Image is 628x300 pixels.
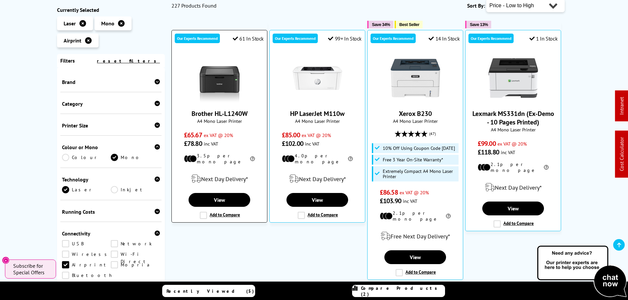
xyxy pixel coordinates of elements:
[371,34,416,43] div: Our Experts Recommend
[472,109,554,126] a: Lexmark MS331dn (Ex-Demo - 10 Pages Printed)
[62,251,111,258] a: Wireless
[403,198,417,204] span: inc VAT
[399,109,432,118] a: Xerox B230
[2,257,10,264] button: Close
[162,285,255,297] a: Recently Viewed (5)
[286,193,348,207] a: View
[62,154,111,161] a: Colour
[282,139,303,148] span: £102.00
[62,144,160,150] div: Colour or Mono
[536,245,628,299] img: Open Live Chat window
[62,240,111,247] a: USB
[429,127,436,140] span: (47)
[64,20,76,27] span: Laser
[493,220,534,228] label: Add to Compare
[184,131,202,139] span: £65.67
[352,285,445,297] a: Compare Products (2)
[302,132,331,138] span: ex VAT @ 20%
[175,34,220,43] div: Our Experts Recommend
[618,97,625,115] a: Intranet
[470,22,488,27] span: Save 13%
[391,53,440,103] img: Xerox B230
[529,35,558,42] div: 1 In Stock
[290,109,344,118] a: HP LaserJet M110w
[62,230,160,237] div: Connectivity
[489,53,538,103] img: Lexmark MS331dn (Ex-Demo - 10 Pages Printed)
[60,57,75,64] span: Filters
[111,240,160,247] a: Network
[489,97,538,104] a: Lexmark MS331dn (Ex-Demo - 10 Pages Printed)
[64,37,81,44] span: Airprint
[233,35,264,42] div: 61 In Stock
[395,21,423,28] button: Best Seller
[380,210,451,222] li: 2.1p per mono page
[367,21,393,28] button: Save 34%
[101,20,114,27] span: Mono
[111,186,160,193] a: Inkjet
[195,97,244,104] a: Brother HL-L1240W
[204,141,218,147] span: inc VAT
[469,178,557,197] div: modal_delivery
[273,34,318,43] div: Our Experts Recommend
[273,118,362,124] span: A4 Mono Laser Printer
[175,118,264,124] span: A4 Mono Laser Printer
[62,176,160,183] div: Technology
[400,189,429,196] span: ex VAT @ 20%
[189,193,250,207] a: View
[383,146,455,151] span: 10% Off Using Coupon Code [DATE]
[175,170,264,188] div: modal_delivery
[501,149,515,155] span: inc VAT
[383,169,457,179] span: Extremely Compact A4 Mono Laser Printer
[478,161,549,173] li: 2.1p per mono page
[62,122,160,129] div: Printer Size
[361,285,445,297] span: Compare Products (2)
[328,35,362,42] div: 99+ In Stock
[97,58,160,64] a: reset filters
[273,170,362,188] div: modal_delivery
[62,208,160,215] div: Running Costs
[384,250,446,264] a: View
[371,118,460,124] span: A4 Mono Laser Printer
[166,288,254,294] span: Recently Viewed (5)
[298,212,338,219] label: Add to Compare
[184,153,255,165] li: 3.5p per mono page
[111,251,160,258] a: Wi-Fi Direct
[478,148,499,156] span: £118.80
[62,79,160,85] div: Brand
[465,21,491,28] button: Save 13%
[478,139,496,148] span: £99.00
[497,141,527,147] span: ex VAT @ 20%
[57,7,165,13] div: Currently Selected
[429,35,460,42] div: 14 In Stock
[372,22,390,27] span: Save 34%
[62,272,113,279] a: Bluetooth
[396,269,436,276] label: Add to Compare
[371,227,460,245] div: modal_delivery
[62,186,111,193] a: Laser
[200,212,240,219] label: Add to Compare
[282,131,300,139] span: £85.00
[618,137,625,171] a: Cost Calculator
[469,126,557,133] span: A4 Mono Laser Printer
[204,132,233,138] span: ex VAT @ 20%
[468,34,514,43] div: Our Experts Recommend
[380,197,401,205] span: £103.90
[383,157,443,162] span: Free 3 Year On-Site Warranty*
[111,261,160,268] a: Mopria
[13,262,49,276] span: Subscribe for Special Offers
[62,100,160,107] div: Category
[293,53,342,103] img: HP LaserJet M110w
[399,22,419,27] span: Best Seller
[184,139,202,148] span: £78.80
[467,2,485,9] span: Sort By:
[293,97,342,104] a: HP LaserJet M110w
[282,153,353,165] li: 4.0p per mono page
[192,109,248,118] a: Brother HL-L1240W
[482,202,544,215] a: View
[305,141,319,147] span: inc VAT
[62,261,111,268] a: Airprint
[195,53,244,103] img: Brother HL-L1240W
[171,2,217,9] span: 227 Products Found
[391,97,440,104] a: Xerox B230
[380,188,398,197] span: £86.58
